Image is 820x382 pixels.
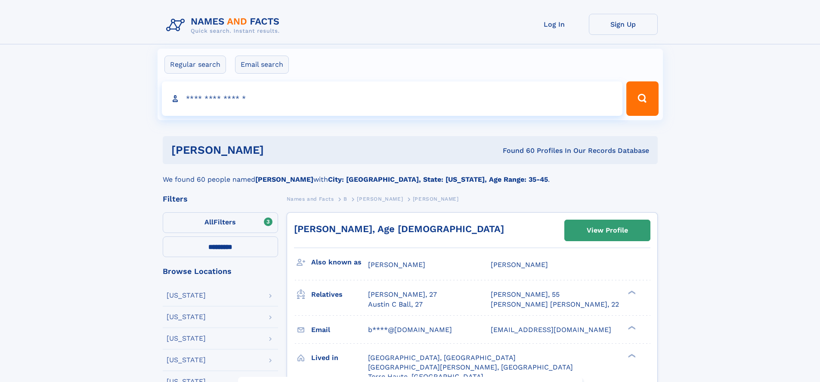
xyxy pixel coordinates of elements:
div: We found 60 people named with . [163,164,658,185]
div: [US_STATE] [167,357,206,363]
h3: Lived in [311,351,368,365]
h1: [PERSON_NAME] [171,145,384,155]
h3: Relatives [311,287,368,302]
div: ❯ [626,325,636,330]
a: [PERSON_NAME], 27 [368,290,437,299]
a: Names and Facts [287,193,334,204]
div: Found 60 Profiles In Our Records Database [383,146,649,155]
a: [PERSON_NAME], 55 [491,290,560,299]
span: [GEOGRAPHIC_DATA][PERSON_NAME], [GEOGRAPHIC_DATA] [368,363,573,371]
label: Regular search [164,56,226,74]
a: [PERSON_NAME], Age [DEMOGRAPHIC_DATA] [294,224,504,234]
a: [PERSON_NAME] [357,193,403,204]
a: B [343,193,347,204]
span: [PERSON_NAME] [413,196,459,202]
input: search input [162,81,623,116]
label: Filters [163,212,278,233]
span: [GEOGRAPHIC_DATA], [GEOGRAPHIC_DATA] [368,354,516,362]
div: [US_STATE] [167,292,206,299]
h3: Also known as [311,255,368,270]
label: Email search [235,56,289,74]
button: Search Button [626,81,658,116]
div: ❯ [626,290,636,295]
span: All [204,218,214,226]
span: [PERSON_NAME] [368,261,425,269]
div: View Profile [587,221,628,240]
span: Terre Haute, [GEOGRAPHIC_DATA] [368,373,483,381]
div: Filters [163,195,278,203]
div: ❯ [626,353,636,358]
img: Logo Names and Facts [163,14,287,37]
a: View Profile [565,220,650,241]
span: [PERSON_NAME] [491,261,548,269]
div: [US_STATE] [167,314,206,320]
div: Browse Locations [163,267,278,275]
a: Austin C Ball, 27 [368,300,423,309]
span: [EMAIL_ADDRESS][DOMAIN_NAME] [491,326,611,334]
a: [PERSON_NAME] [PERSON_NAME], 22 [491,300,619,309]
span: B [343,196,347,202]
b: City: [GEOGRAPHIC_DATA], State: [US_STATE], Age Range: 35-45 [328,175,548,183]
a: Log In [520,14,589,35]
b: [PERSON_NAME] [255,175,313,183]
a: Sign Up [589,14,658,35]
span: [PERSON_NAME] [357,196,403,202]
div: [US_STATE] [167,335,206,342]
h3: Email [311,323,368,337]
